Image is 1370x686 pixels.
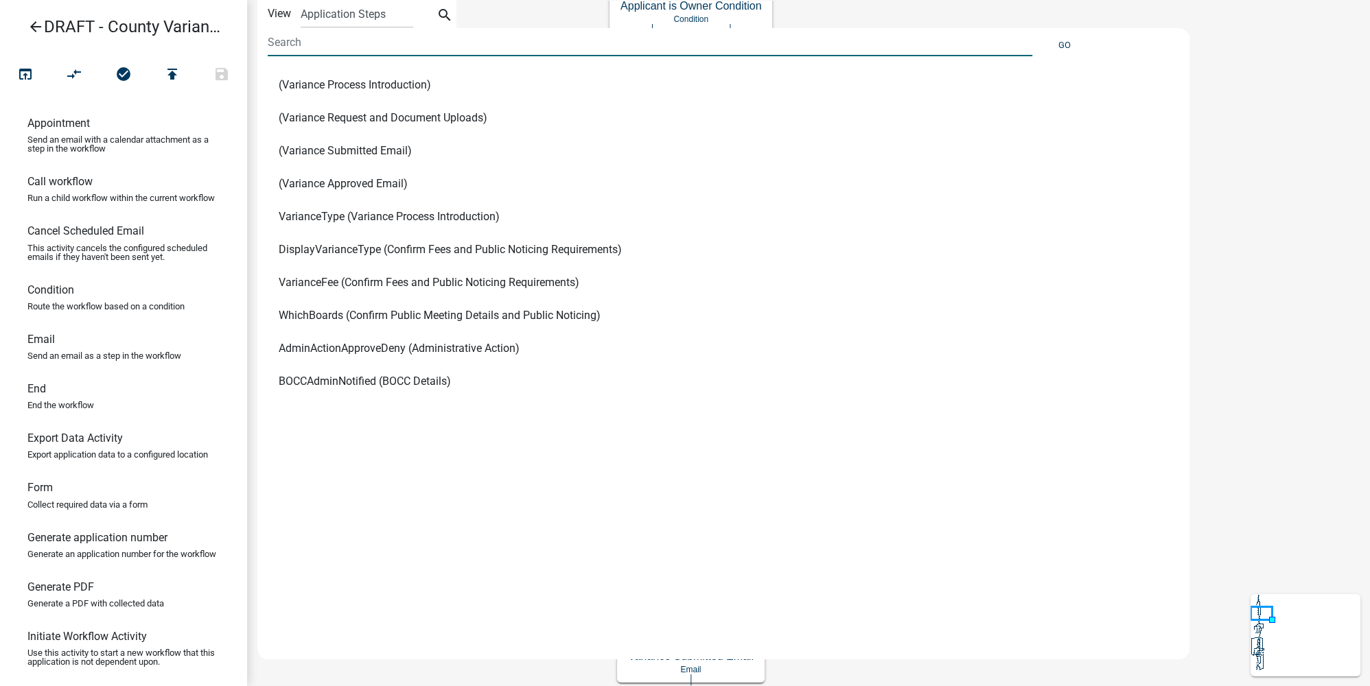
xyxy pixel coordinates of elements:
p: Export application data to a configured location [27,450,208,459]
span: (Variance Process Introduction) [279,80,431,91]
h6: Generate application number [27,531,167,544]
p: End the workflow [27,401,94,410]
h6: Condition [27,283,74,296]
span: (Variance Approved Email) [279,178,408,189]
i: save [213,66,230,85]
p: Collect required data via a form [27,500,148,509]
h6: Export Data Activity [27,431,123,445]
span: DisplayVarianceType (Confirm Fees and Public Noticing Requirements) [279,244,622,255]
input: Search [268,28,1032,56]
button: Auto Layout [49,60,99,90]
p: Run a child workflow within the current workflow [27,193,215,202]
h6: Appointment [27,117,90,130]
i: compare_arrows [67,66,83,85]
h6: Form [27,481,53,494]
button: Publish [148,60,197,90]
p: Send an email as a step in the workflow [27,351,181,360]
span: VarianceType (Variance Process Introduction) [279,211,500,222]
span: BOCCAdminNotified (BOCC Details) [279,376,451,387]
span: WhichBoards (Confirm Public Meeting Details and Public Noticing) [279,310,601,321]
a: DRAFT - County Variance [11,11,225,43]
h6: Cancel Scheduled Email [27,224,144,237]
p: Send an email with a calendar attachment as a step in the workflow [27,135,220,153]
h6: Initiate Workflow Activity [27,630,147,643]
div: Workflow actions [1,60,246,93]
i: arrow_back [27,19,44,38]
i: publish [164,66,181,85]
i: open_in_browser [17,66,34,85]
h6: Email [27,333,55,346]
button: Go [1053,34,1076,56]
button: No problems [99,60,148,90]
h6: End [27,382,46,395]
p: Use this activity to start a new workflow that this application is not dependent upon. [27,648,220,666]
i: search [437,7,453,26]
p: This activity cancels the configured scheduled emails if they haven't been sent yet. [27,244,220,261]
button: search [434,5,456,27]
i: check_circle [115,66,132,85]
p: Condition [620,14,761,24]
p: Route the workflow based on a condition [27,302,185,311]
span: (Variance Submitted Email) [279,145,412,156]
button: Save [197,60,246,90]
span: AdminActionApproveDeny (Administrative Action) [279,343,520,354]
p: Generate a PDF with collected data [27,599,164,608]
span: VarianceFee (Confirm Fees and Public Noticing Requirements) [279,277,579,288]
span: (Variance Request and Document Uploads) [279,113,487,123]
h6: Generate PDF [27,580,94,593]
h6: Call workflow [27,175,93,188]
p: Generate an application number for the workflow [27,549,216,558]
button: Test Workflow [1,60,50,90]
